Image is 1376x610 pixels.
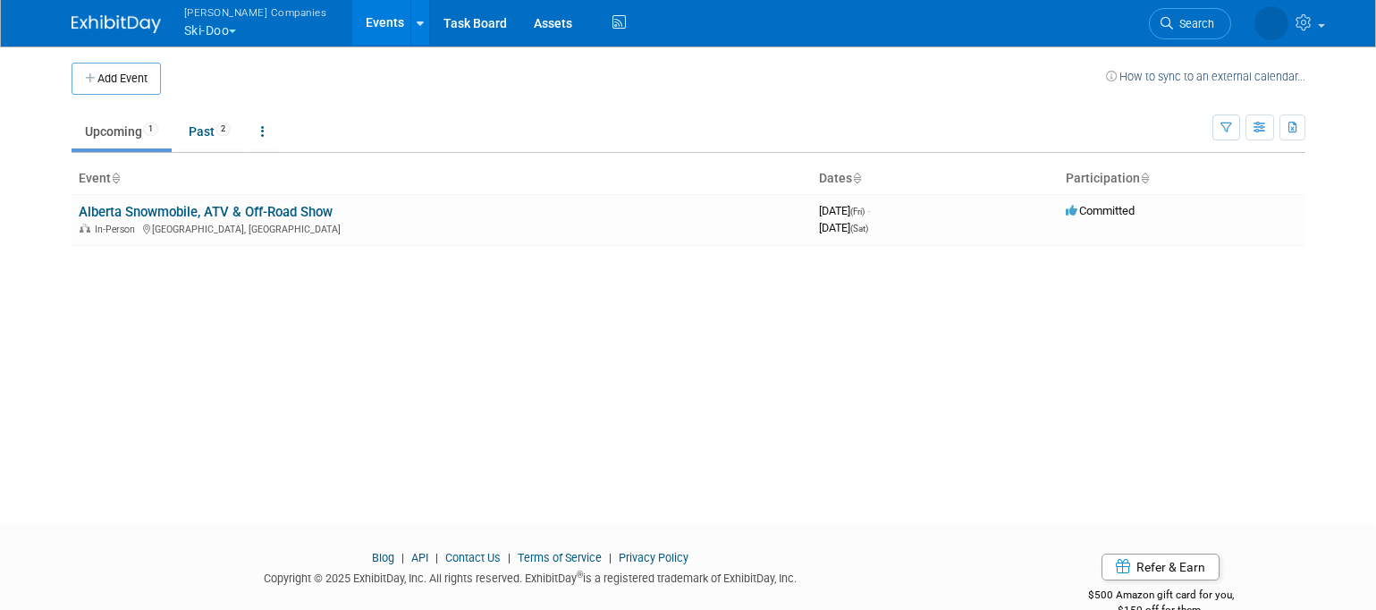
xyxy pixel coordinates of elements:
a: Alberta Snowmobile, ATV & Off-Road Show [79,204,333,220]
img: In-Person Event [80,224,90,233]
span: Search [1173,17,1214,30]
span: In-Person [95,224,140,235]
span: - [867,204,870,217]
a: Contact Us [445,551,501,564]
a: Sort by Participation Type [1140,171,1149,185]
th: Dates [812,164,1059,194]
a: Privacy Policy [619,551,688,564]
sup: ® [577,570,583,580]
div: [GEOGRAPHIC_DATA], [GEOGRAPHIC_DATA] [79,221,805,235]
a: Upcoming1 [72,114,172,148]
span: (Sat) [850,224,868,233]
span: (Fri) [850,207,865,216]
a: Sort by Event Name [111,171,120,185]
span: 1 [143,123,158,136]
span: [DATE] [819,221,868,234]
span: Committed [1066,204,1135,217]
span: 2 [215,123,231,136]
a: Blog [372,551,394,564]
span: | [431,551,443,564]
th: Participation [1059,164,1305,194]
button: Add Event [72,63,161,95]
a: Past2 [175,114,244,148]
img: ExhibitDay [72,15,161,33]
a: Terms of Service [518,551,602,564]
span: [PERSON_NAME] Companies [184,3,327,21]
a: API [411,551,428,564]
div: Copyright © 2025 ExhibitDay, Inc. All rights reserved. ExhibitDay is a registered trademark of Ex... [72,566,991,587]
a: Sort by Start Date [852,171,861,185]
a: Refer & Earn [1102,554,1220,580]
span: | [503,551,515,564]
span: [DATE] [819,204,870,217]
span: | [604,551,616,564]
img: Stephanie Johnson [1254,6,1288,40]
a: Search [1149,8,1231,39]
th: Event [72,164,812,194]
a: How to sync to an external calendar... [1106,70,1305,83]
span: | [397,551,409,564]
